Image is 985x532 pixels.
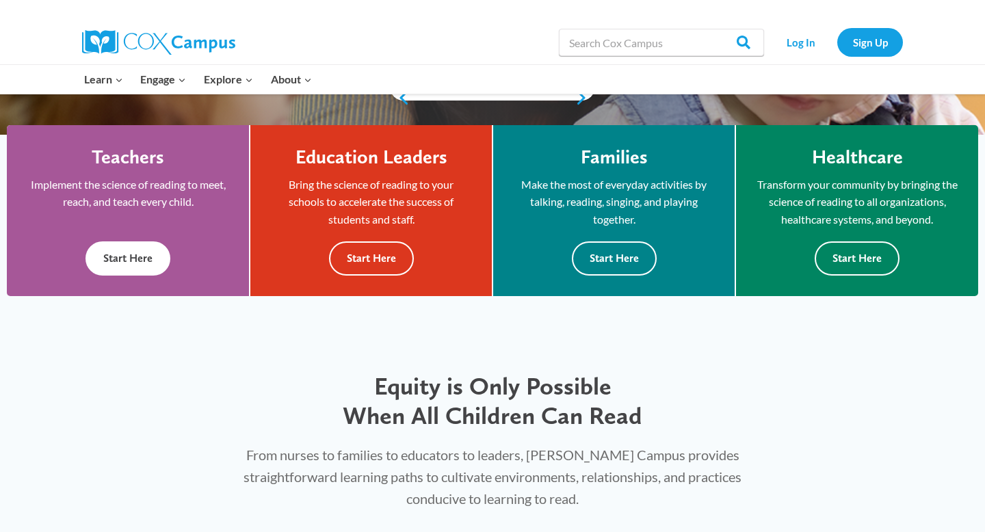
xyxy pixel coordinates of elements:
nav: Primary Navigation [75,65,320,94]
button: Start Here [86,241,170,275]
a: Families Make the most of everyday activities by talking, reading, singing, and playing together.... [493,125,735,296]
a: Healthcare Transform your community by bringing the science of reading to all organizations, heal... [736,125,978,296]
input: Search Cox Campus [559,29,764,56]
h4: Families [581,146,648,169]
button: Child menu of Explore [195,65,262,94]
h4: Teachers [92,146,164,169]
h4: Healthcare [812,146,903,169]
button: Start Here [572,241,657,275]
button: Start Here [329,241,414,275]
img: Cox Campus [82,30,235,55]
a: Teachers Implement the science of reading to meet, reach, and teach every child. Start Here [7,125,249,296]
p: From nurses to families to educators to leaders, [PERSON_NAME] Campus provides straightforward le... [228,444,757,509]
p: Bring the science of reading to your schools to accelerate the success of students and staff. [271,176,471,228]
h4: Education Leaders [295,146,447,169]
p: Implement the science of reading to meet, reach, and teach every child. [27,176,228,211]
p: Make the most of everyday activities by talking, reading, singing, and playing together. [514,176,714,228]
a: Sign Up [837,28,903,56]
a: Log In [771,28,830,56]
p: Transform your community by bringing the science of reading to all organizations, healthcare syst... [757,176,958,228]
div: content slider buttons [390,84,595,111]
button: Child menu of Engage [132,65,196,94]
nav: Secondary Navigation [771,28,903,56]
a: Education Leaders Bring the science of reading to your schools to accelerate the success of stude... [250,125,492,296]
a: next [575,90,595,106]
button: Child menu of Learn [75,65,132,94]
a: previous [390,90,410,106]
button: Child menu of About [262,65,321,94]
span: Equity is Only Possible When All Children Can Read [343,371,642,430]
button: Start Here [815,241,899,275]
